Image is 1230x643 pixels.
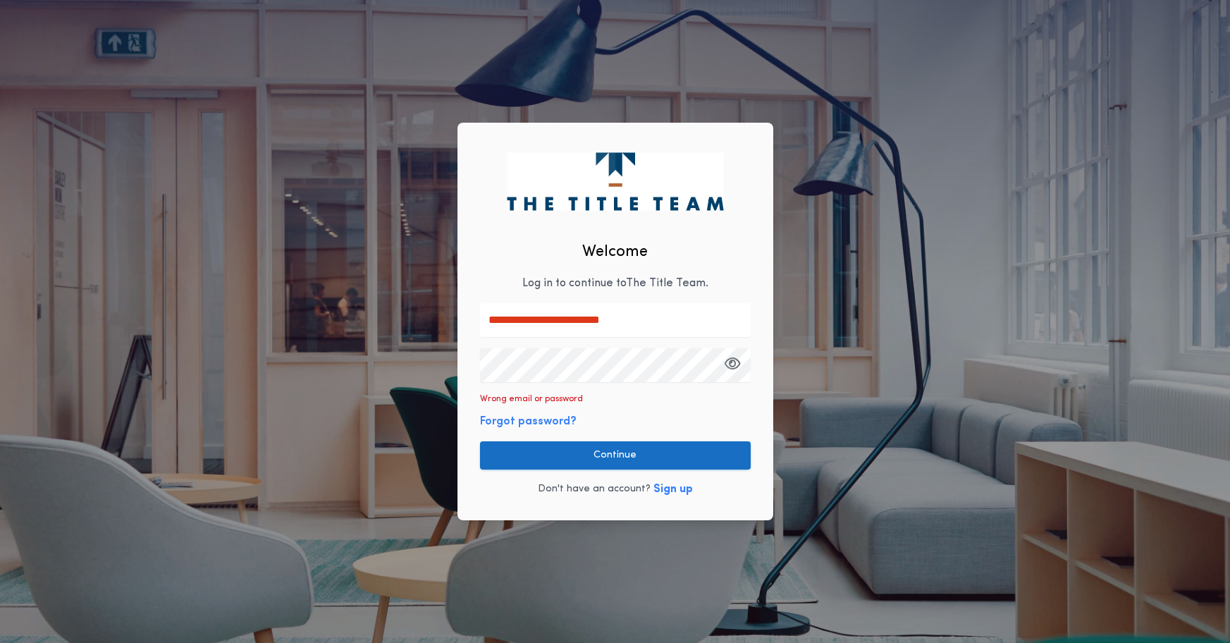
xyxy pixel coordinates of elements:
[582,240,648,264] h2: Welcome
[538,482,651,496] p: Don't have an account?
[507,152,723,210] img: logo
[522,275,708,292] p: Log in to continue to The Title Team .
[480,393,583,405] p: Wrong email or password
[480,441,751,470] button: Continue
[653,481,693,498] button: Sign up
[480,413,577,430] button: Forgot password?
